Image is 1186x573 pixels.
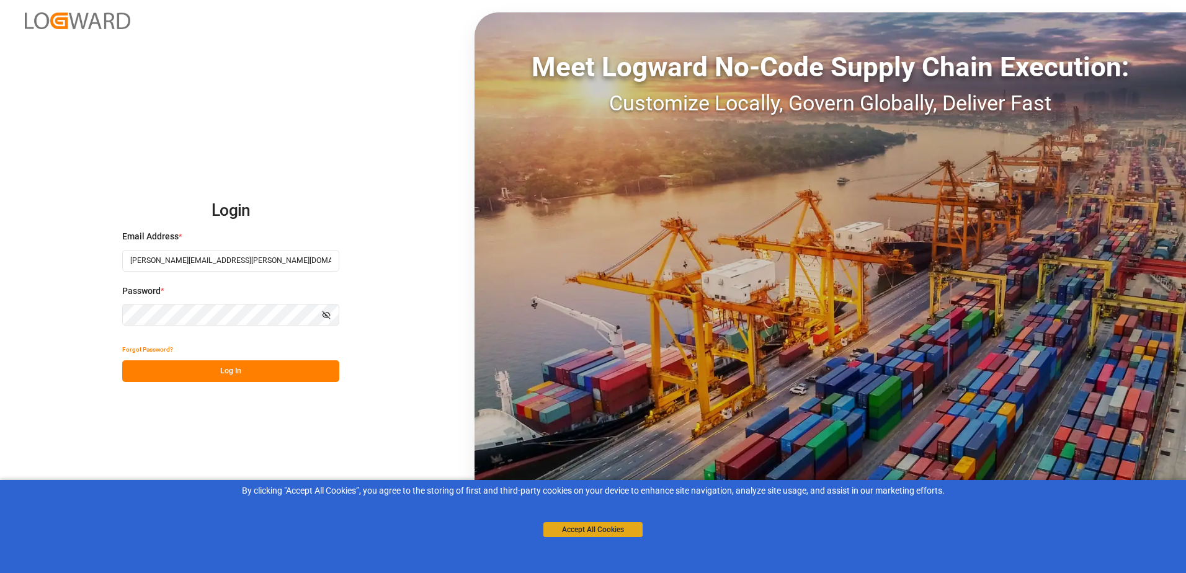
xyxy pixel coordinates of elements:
[475,47,1186,87] div: Meet Logward No-Code Supply Chain Execution:
[122,230,179,243] span: Email Address
[122,250,339,272] input: Enter your email
[9,484,1177,497] div: By clicking "Accept All Cookies”, you agree to the storing of first and third-party cookies on yo...
[25,12,130,29] img: Logward_new_orange.png
[122,285,161,298] span: Password
[122,191,339,231] h2: Login
[122,360,339,382] button: Log In
[475,87,1186,119] div: Customize Locally, Govern Globally, Deliver Fast
[122,339,173,360] button: Forgot Password?
[543,522,643,537] button: Accept All Cookies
